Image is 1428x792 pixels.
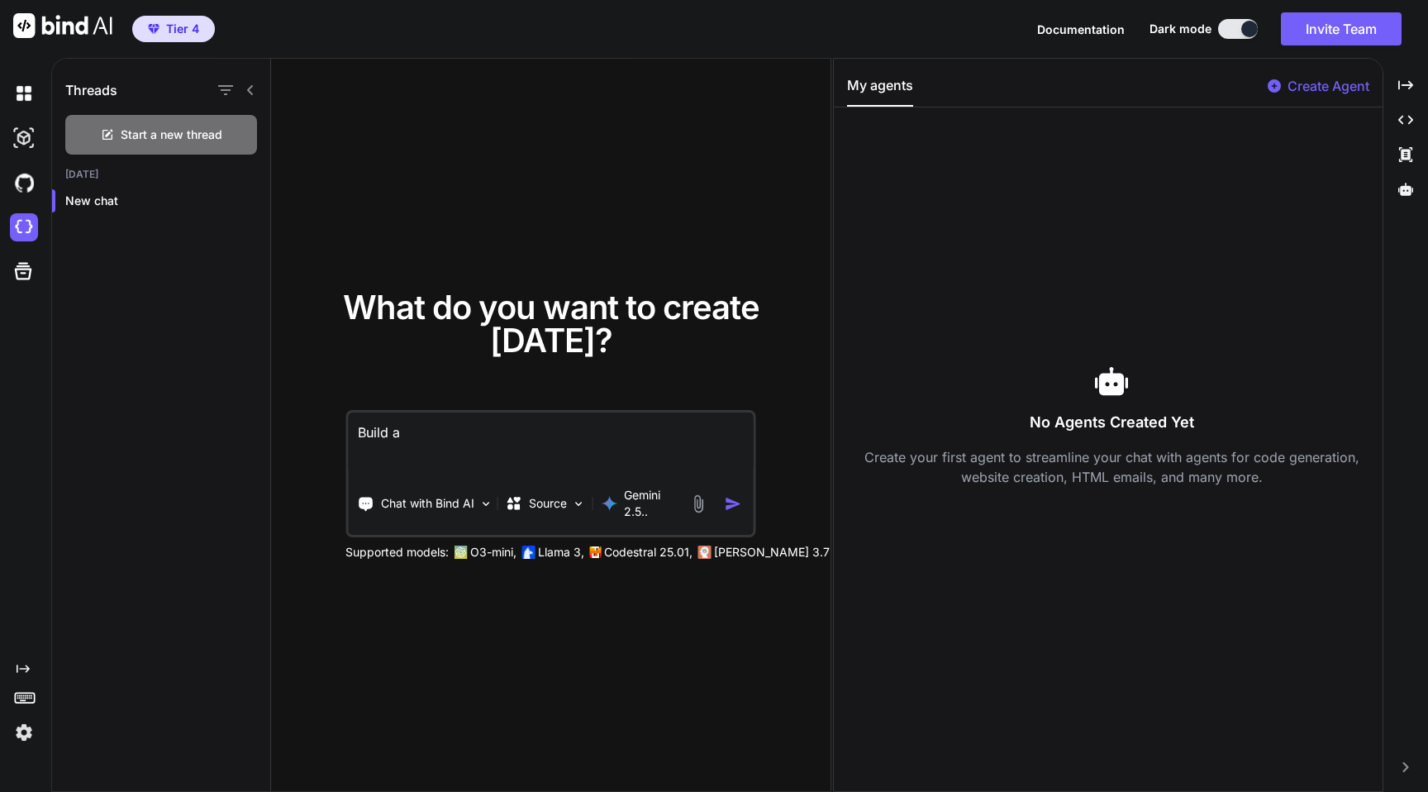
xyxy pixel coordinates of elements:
img: GPT-4 [454,546,467,559]
span: What do you want to create [DATE]? [343,287,759,360]
p: Gemini 2.5.. [624,487,683,520]
button: Documentation [1037,21,1125,38]
p: Create Agent [1288,76,1369,96]
img: premium [148,24,159,34]
p: Chat with Bind AI [381,495,474,512]
img: Pick Models [572,497,586,511]
p: Supported models: [345,544,449,561]
img: Llama2 [521,546,535,559]
p: Create your first agent to streamline your chat with agents for code generation, website creation... [847,447,1376,487]
span: Tier 4 [166,21,199,37]
button: Invite Team [1281,12,1402,45]
img: Gemini 2.5 Pro [601,495,617,512]
img: Pick Tools [479,497,493,511]
span: Start a new thread [121,126,222,143]
span: Documentation [1037,22,1125,36]
span: Dark mode [1150,21,1211,37]
p: Codestral 25.01, [604,544,693,561]
button: My agents [847,75,913,107]
p: Llama 3, [538,544,584,561]
img: Mistral-AI [589,546,601,558]
img: settings [10,718,38,747]
p: New chat [65,193,270,209]
textarea: Build a [348,413,754,474]
button: premiumTier 4 [132,16,215,42]
h3: No Agents Created Yet [847,411,1376,434]
p: O3-mini, [470,544,516,561]
img: cloudideIcon [10,213,38,241]
img: attachment [689,494,708,513]
img: icon [725,495,742,513]
h1: Threads [65,80,117,100]
img: claude [697,546,711,559]
img: Bind AI [13,13,112,38]
img: darkChat [10,79,38,107]
img: darkAi-studio [10,124,38,152]
p: [PERSON_NAME] 3.7 Sonnet, [714,544,874,561]
h2: [DATE] [52,168,270,181]
p: Source [529,495,567,512]
img: githubDark [10,169,38,197]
